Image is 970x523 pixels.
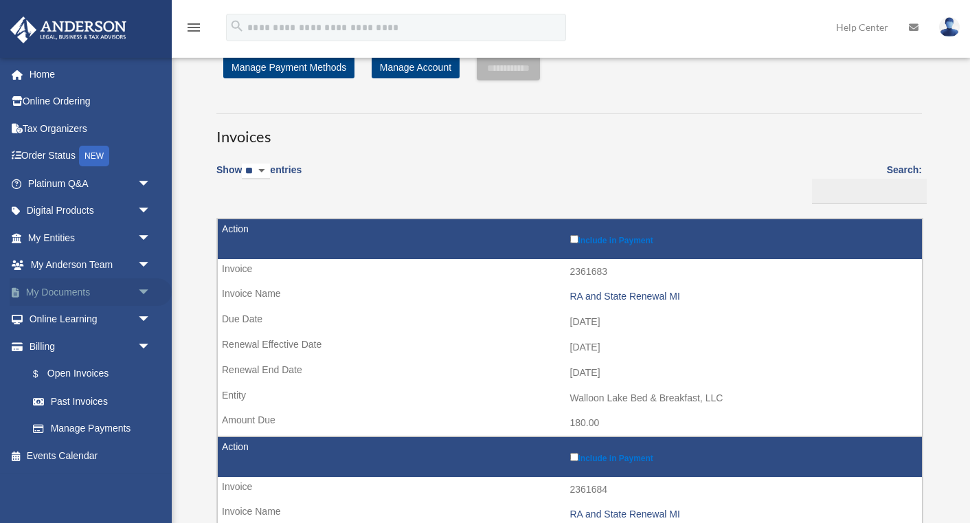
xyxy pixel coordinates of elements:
[372,56,460,78] a: Manage Account
[570,232,916,245] label: Include in Payment
[218,477,922,503] td: 2361684
[137,306,165,334] span: arrow_drop_down
[223,56,354,78] a: Manage Payment Methods
[570,291,916,302] div: RA and State Renewal MI
[218,309,922,335] td: [DATE]
[216,113,922,148] h3: Invoices
[939,17,960,37] img: User Pic
[10,278,172,306] a: My Documentsarrow_drop_down
[10,170,172,197] a: Platinum Q&Aarrow_drop_down
[19,415,165,443] a: Manage Payments
[10,333,165,360] a: Billingarrow_drop_down
[218,335,922,361] td: [DATE]
[10,115,172,142] a: Tax Organizers
[79,146,109,166] div: NEW
[10,88,172,115] a: Online Ordering
[812,179,927,205] input: Search:
[10,306,172,333] a: Online Learningarrow_drop_down
[242,164,270,179] select: Showentries
[10,224,172,252] a: My Entitiesarrow_drop_down
[218,410,922,436] td: 180.00
[570,509,916,520] div: RA and State Renewal MI
[10,60,172,88] a: Home
[19,388,165,415] a: Past Invoices
[137,333,165,361] span: arrow_drop_down
[570,450,916,463] label: Include in Payment
[10,442,172,469] a: Events Calendar
[807,162,922,204] label: Search:
[137,224,165,252] span: arrow_drop_down
[570,453,578,461] input: Include in Payment
[10,197,172,225] a: Digital Productsarrow_drop_down
[218,360,922,386] td: [DATE]
[570,235,578,243] input: Include in Payment
[137,252,165,280] span: arrow_drop_down
[137,170,165,198] span: arrow_drop_down
[10,142,172,170] a: Order StatusNEW
[185,19,202,36] i: menu
[6,16,131,43] img: Anderson Advisors Platinum Portal
[19,360,158,388] a: $Open Invoices
[10,252,172,279] a: My Anderson Teamarrow_drop_down
[229,19,245,34] i: search
[216,162,302,193] label: Show entries
[137,278,165,307] span: arrow_drop_down
[41,366,47,383] span: $
[218,386,922,412] td: Walloon Lake Bed & Breakfast, LLC
[218,259,922,285] td: 2361683
[185,24,202,36] a: menu
[137,197,165,225] span: arrow_drop_down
